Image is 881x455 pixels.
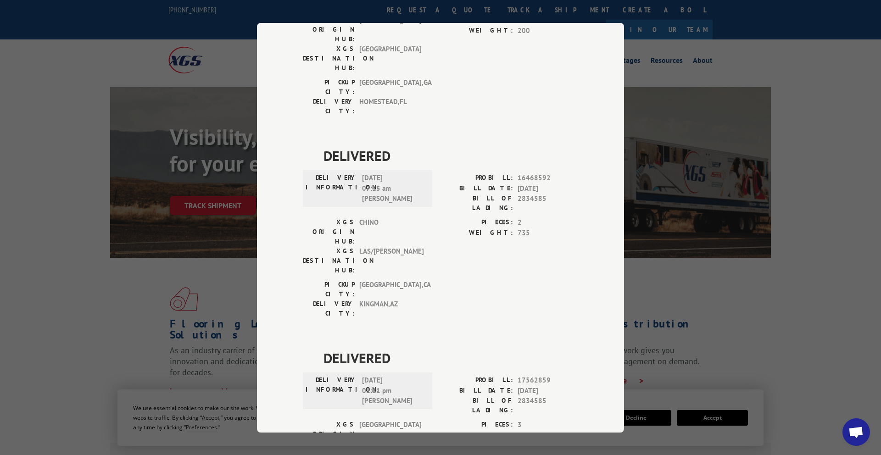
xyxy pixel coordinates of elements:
[359,78,421,97] span: [GEOGRAPHIC_DATA] , GA
[518,430,578,440] span: 46
[518,375,578,386] span: 17562859
[440,375,513,386] label: PROBILL:
[440,227,513,238] label: WEIGHT:
[303,15,355,44] label: XGS ORIGIN HUB:
[359,280,421,299] span: [GEOGRAPHIC_DATA] , CA
[362,375,424,406] span: [DATE] 01:11 pm [PERSON_NAME]
[303,246,355,275] label: XGS DESTINATION HUB:
[518,420,578,430] span: 3
[518,396,578,415] span: 2834585
[440,173,513,183] label: PROBILL:
[440,385,513,396] label: BILL DATE:
[440,194,513,213] label: BILL OF LADING:
[359,44,421,73] span: [GEOGRAPHIC_DATA]
[440,396,513,415] label: BILL OF LADING:
[359,15,421,44] span: [GEOGRAPHIC_DATA]
[359,299,421,318] span: KINGMAN , AZ
[359,420,421,449] span: [GEOGRAPHIC_DATA]
[303,299,355,318] label: DELIVERY CITY:
[306,375,357,406] label: DELIVERY INFORMATION:
[518,173,578,183] span: 16468592
[362,173,424,204] span: [DATE] 07:15 am [PERSON_NAME]
[323,348,578,368] span: DELIVERED
[518,227,578,238] span: 735
[440,183,513,194] label: BILL DATE:
[518,194,578,213] span: 2834585
[518,183,578,194] span: [DATE]
[303,78,355,97] label: PICKUP CITY:
[303,44,355,73] label: XGS DESTINATION HUB:
[359,217,421,246] span: CHINO
[323,145,578,166] span: DELIVERED
[359,246,421,275] span: LAS/[PERSON_NAME]
[303,420,355,449] label: XGS ORIGIN HUB:
[303,217,355,246] label: XGS ORIGIN HUB:
[359,97,421,116] span: HOMESTEAD , FL
[440,25,513,36] label: WEIGHT:
[440,430,513,440] label: WEIGHT:
[440,217,513,228] label: PIECES:
[518,25,578,36] span: 200
[303,280,355,299] label: PICKUP CITY:
[306,173,357,204] label: DELIVERY INFORMATION:
[303,97,355,116] label: DELIVERY CITY:
[518,385,578,396] span: [DATE]
[440,420,513,430] label: PIECES:
[842,418,870,446] div: Open chat
[518,217,578,228] span: 2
